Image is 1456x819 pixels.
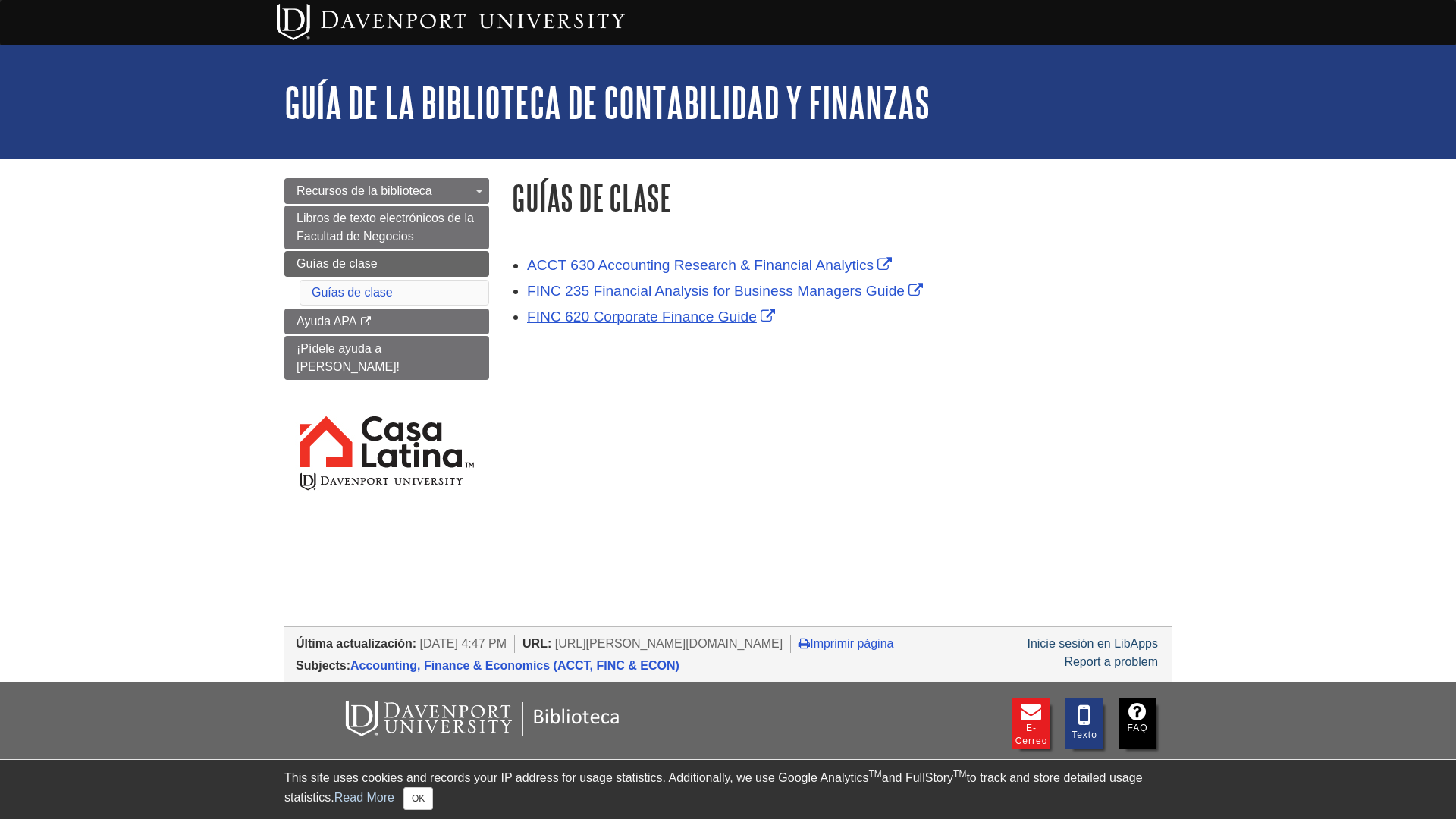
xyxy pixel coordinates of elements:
[284,336,489,380] a: ¡Pídele ayuda a [PERSON_NAME]!
[1027,637,1158,650] a: Inicie sesión en LibApps
[296,637,416,650] span: Última actualización:
[297,315,356,328] span: Ayuda APA
[1012,698,1050,749] a: E-Cerreo
[284,79,930,126] a: Guía de la Biblioteca de Contabilidad y Finanzas
[284,178,489,519] div: Guide Page Menu
[297,257,378,270] span: Guías de clase
[527,257,896,273] a: Link opens in new window
[799,637,810,649] i: Imprimir página
[334,791,394,804] a: Read More
[420,637,507,650] span: [DATE] 4:47 PM
[527,283,927,299] a: Link opens in new window
[522,637,551,650] span: URL:
[512,178,1172,217] h1: Guías de clase
[403,787,433,810] button: Close
[284,178,489,204] a: Recursos de la biblioteca
[1065,698,1103,749] a: Texto
[868,769,881,780] sup: TM
[284,309,489,334] a: Ayuda APA
[284,769,1172,810] div: This site uses cookies and records your IP address for usage statistics. Additionally, we use Goo...
[527,309,779,325] a: Link opens in new window
[284,251,489,277] a: Guías de clase
[297,184,432,197] span: Recursos de la biblioteca
[1119,698,1156,749] a: FAQ
[297,342,400,373] span: ¡Pídele ayuda a [PERSON_NAME]!
[297,212,474,243] span: Libros de texto electrónicos de la Facultad de Negocios
[284,206,489,249] a: Libros de texto electrónicos de la Facultad de Negocios
[312,286,393,299] a: Guías de clase
[296,659,350,672] span: Subjects:
[555,637,783,650] span: [URL][PERSON_NAME][DOMAIN_NAME]
[953,769,966,780] sup: TM
[799,637,893,650] a: Imprimir página
[277,4,625,40] img: Davenport University
[300,698,664,739] img: Biblioteca DU
[359,317,372,327] i: This link opens in a new window
[1064,655,1158,668] a: Report a problem
[350,659,679,672] a: Accounting, Finance & Economics (ACCT, FINC & ECON)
